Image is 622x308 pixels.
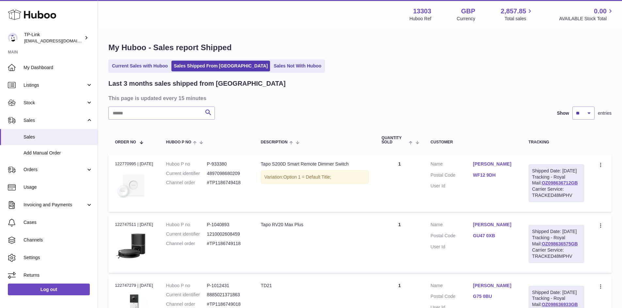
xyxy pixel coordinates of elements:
[375,215,424,272] td: 1
[375,154,424,212] td: 1
[166,170,207,177] dt: Current identifier
[431,183,473,189] dt: User Id
[532,186,581,198] div: Carrier Service: TRACKED48MPHV
[431,161,473,169] dt: Name
[166,180,207,186] dt: Channel order
[409,16,431,22] div: Huboo Ref
[24,117,86,124] span: Sales
[501,7,526,16] span: 2,857.85
[115,169,148,201] img: 01_large_20221213112651y.jpg
[108,79,286,88] h2: Last 3 months sales shipped from [GEOGRAPHIC_DATA]
[24,219,93,226] span: Cases
[207,180,248,186] dd: #TP1186749418
[382,136,407,144] span: Quantity Sold
[473,161,516,167] a: [PERSON_NAME]
[473,293,516,300] a: G75 0BU
[24,82,86,88] span: Listings
[108,42,612,53] h1: My Huboo - Sales report Shipped
[261,283,369,289] div: TD21
[529,164,584,202] div: Tracking - Royal Mail:
[557,110,569,116] label: Show
[207,283,248,289] dd: P-1012431
[431,140,516,144] div: Customer
[283,174,331,180] span: Option 1 = Default Title;
[473,172,516,178] a: WF12 9DH
[166,292,207,298] dt: Current identifier
[413,7,431,16] strong: 13303
[261,170,369,184] div: Variation:
[166,301,207,307] dt: Channel order
[504,16,534,22] span: Total sales
[261,222,369,228] div: Tapo RV20 Max Plus
[261,161,369,167] div: Tapo S200D Smart Remote Dimmer Switch
[207,161,248,167] dd: P-933380
[166,222,207,228] dt: Huboo P no
[532,228,581,235] div: Shipped Date: [DATE]
[529,225,584,263] div: Tracking - Royal Mail:
[8,284,90,295] a: Log out
[207,222,248,228] dd: P-1040893
[8,33,18,43] img: internalAdmin-13303@internal.huboo.com
[473,233,516,239] a: GU47 0XB
[559,16,614,22] span: AVAILABLE Stock Total
[166,241,207,247] dt: Channel order
[166,231,207,237] dt: Current identifier
[431,222,473,229] dt: Name
[115,283,153,288] div: 122747279 | [DATE]
[115,161,153,167] div: 122770995 | [DATE]
[532,168,581,174] div: Shipped Date: [DATE]
[431,283,473,290] dt: Name
[24,65,93,71] span: My Dashboard
[115,140,136,144] span: Order No
[110,61,170,71] a: Current Sales with Huboo
[431,244,473,250] dt: User Id
[24,38,96,43] span: [EMAIL_ADDRESS][DOMAIN_NAME]
[207,241,248,247] dd: #TP1186749118
[207,170,248,177] dd: 4897098680209
[431,233,473,241] dt: Postal Code
[207,231,248,237] dd: 1210002608459
[529,140,584,144] div: Tracking
[108,95,610,102] h3: This page is updated every 15 minutes
[542,302,578,307] a: OZ098636933GB
[171,61,270,71] a: Sales Shipped From [GEOGRAPHIC_DATA]
[166,140,191,144] span: Huboo P no
[457,16,475,22] div: Currency
[461,7,475,16] strong: GBP
[115,230,148,260] img: 1744299214.jpg
[24,100,86,106] span: Stock
[594,7,607,16] span: 0.00
[166,283,207,289] dt: Huboo P no
[207,301,248,307] dd: #TP1186749018
[271,61,324,71] a: Sales Not With Huboo
[542,180,578,185] a: OZ098636712GB
[431,293,473,301] dt: Postal Code
[532,247,581,259] div: Carrier Service: TRACKED48MPHV
[24,150,93,156] span: Add Manual Order
[24,202,86,208] span: Invoicing and Payments
[473,222,516,228] a: [PERSON_NAME]
[431,172,473,180] dt: Postal Code
[261,140,288,144] span: Description
[559,7,614,22] a: 0.00 AVAILABLE Stock Total
[24,167,86,173] span: Orders
[532,289,581,296] div: Shipped Date: [DATE]
[24,272,93,278] span: Returns
[24,134,93,140] span: Sales
[115,222,153,227] div: 122747511 | [DATE]
[166,161,207,167] dt: Huboo P no
[501,7,534,22] a: 2,857.85 Total sales
[473,283,516,289] a: [PERSON_NAME]
[542,241,578,246] a: OZ098636575GB
[207,292,248,298] dd: 8885021371863
[24,184,93,190] span: Usage
[24,255,93,261] span: Settings
[598,110,612,116] span: entries
[24,237,93,243] span: Channels
[24,32,83,44] div: TP-Link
